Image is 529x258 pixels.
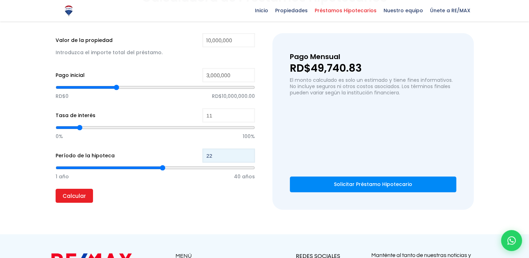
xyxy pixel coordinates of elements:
label: Período de la hipoteca [56,151,115,160]
span: Nuestro equipo [380,5,427,16]
input: Years [202,149,255,163]
span: 0% [56,131,63,142]
label: Valor de la propiedad [56,36,113,45]
span: RD$0 [56,91,69,101]
a: Solicitar Préstamo Hipotecario [290,177,456,192]
span: 100% [243,131,255,142]
span: Préstamos Hipotecarios [311,5,380,16]
input: Calcular [56,189,93,203]
span: Introduzca el importe total del préstamo. [56,49,163,56]
span: Únete a RE/MAX [427,5,474,16]
span: Inicio [251,5,272,16]
h3: Pago Mensual [290,51,456,63]
p: RD$49,740.83 [290,63,456,73]
img: Logo de REMAX [63,5,75,17]
span: Propiedades [272,5,311,16]
span: 1 año [56,171,69,182]
label: Pago inicial [56,71,85,80]
input: RD$ [202,68,255,82]
label: Tasa de interés [56,111,95,120]
p: El monto calculado es solo un estimado y tiene fines informativos. No incluye seguros ni otros co... [290,77,456,96]
span: RD$10,000,000.00 [212,91,255,101]
span: 40 años [234,171,255,182]
input: RD$ [202,33,255,47]
input: % [202,108,255,122]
